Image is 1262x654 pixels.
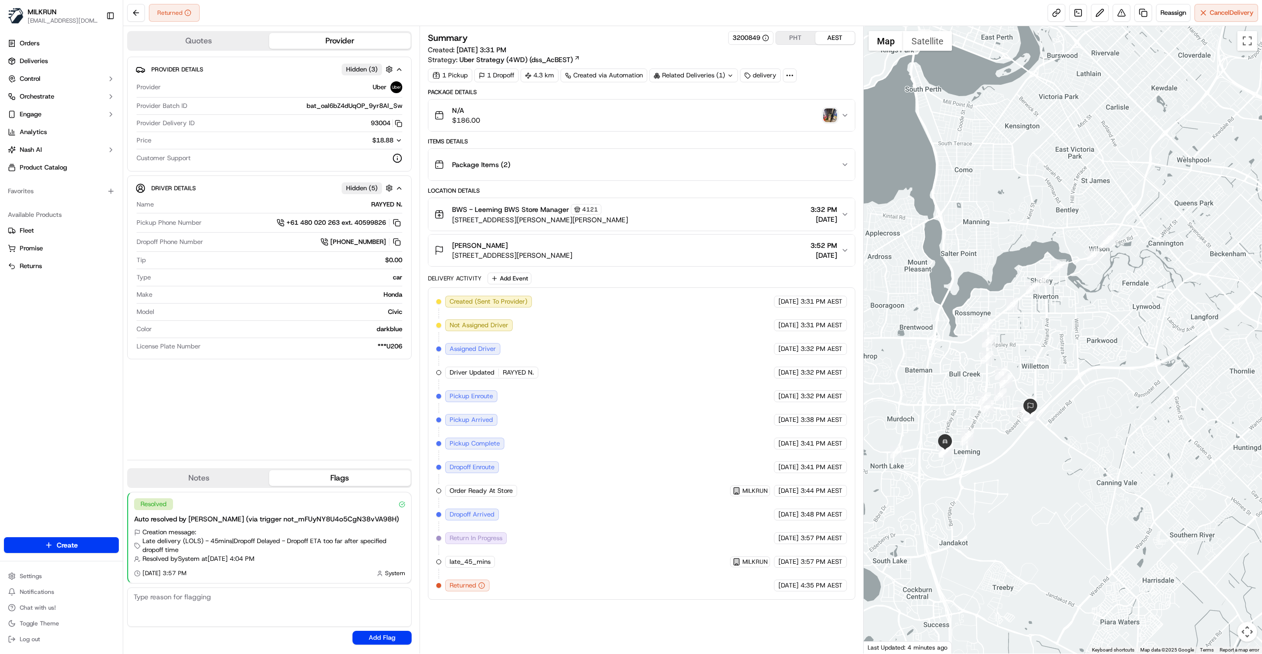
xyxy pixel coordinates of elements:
[1140,647,1194,653] span: Map data ©2025 Google
[823,108,837,122] img: photo_proof_of_delivery image
[869,31,903,51] button: Show street map
[8,8,24,24] img: MILKRUN
[428,149,855,180] button: Package Items (2)
[4,617,119,630] button: Toggle Theme
[1104,231,1117,244] div: 24
[428,187,855,195] div: Location Details
[20,39,39,48] span: Orders
[1237,622,1257,642] button: Map camera controls
[28,7,57,17] button: MILKRUN
[999,373,1012,386] div: 17
[450,534,502,543] span: Return In Progress
[428,34,468,42] h3: Summary
[733,558,768,566] button: MILKRUN
[142,537,405,554] span: Late delivery (LOLS) - 45mins | Dropoff Delayed - Dropoff ETA too far after specified dropoff time
[1237,31,1257,51] button: Toggle fullscreen view
[778,368,799,377] span: [DATE]
[137,325,152,334] span: Color
[801,581,842,590] span: 4:35 PM AEST
[320,237,402,247] button: [PHONE_NUMBER]
[459,55,573,65] span: Uber Strategy (4WD) (dss_AcBEST)
[1099,236,1112,248] div: 23
[810,250,837,260] span: [DATE]
[142,569,186,577] span: [DATE] 3:57 PM
[4,89,119,104] button: Orchestrate
[134,498,173,510] div: Resolved
[137,290,152,299] span: Make
[20,635,40,643] span: Log out
[1000,375,1013,388] div: 16
[801,439,842,448] span: 3:41 PM AEST
[20,128,47,137] span: Analytics
[561,69,647,82] a: Created via Automation
[137,200,154,209] span: Name
[20,74,40,83] span: Control
[488,273,531,284] button: Add Event
[801,510,842,519] span: 3:48 PM AEST
[801,463,842,472] span: 3:41 PM AEST
[450,392,493,401] span: Pickup Enroute
[142,528,196,537] span: Creation message:
[503,368,534,377] span: RAYYED N.
[20,226,34,235] span: Fleet
[1220,647,1259,653] a: Report a map error
[459,55,580,65] a: Uber Strategy (4WD) (dss_AcBEST)
[778,510,799,519] span: [DATE]
[4,207,119,223] div: Available Products
[8,262,115,271] a: Returns
[150,256,402,265] div: $0.00
[978,392,991,405] div: 29
[452,250,572,260] span: [STREET_ADDRESS][PERSON_NAME]
[128,33,269,49] button: Quotes
[450,486,513,495] span: Order Ready At Store
[137,218,202,227] span: Pickup Phone Number
[776,32,815,44] button: PHT
[151,66,203,73] span: Provider Details
[452,105,480,115] span: N/A
[801,534,842,543] span: 3:57 PM AEST
[1200,647,1214,653] a: Terms (opens in new tab)
[778,534,799,543] span: [DATE]
[269,33,410,49] button: Provider
[428,235,855,266] button: [PERSON_NAME][STREET_ADDRESS][PERSON_NAME]3:52 PM[DATE]
[4,585,119,599] button: Notifications
[155,273,402,282] div: car
[269,470,410,486] button: Flags
[1023,409,1036,421] div: 13
[20,572,42,580] span: Settings
[137,308,154,316] span: Model
[20,57,48,66] span: Deliveries
[149,4,200,22] button: Returned
[428,100,855,131] button: N/A$186.00photo_proof_of_delivery image
[307,102,402,110] span: bat_oal6bZ4dUqOP_9yr8Al_Sw
[134,514,405,524] div: Auto resolved by [PERSON_NAME] (via trigger not_mFUyNY8U4o5CgN38vVA98H)
[940,443,953,456] div: 31
[286,218,386,227] span: +61 480 020 263 ext. 40599826
[1194,4,1258,22] button: CancelDelivery
[1156,4,1191,22] button: Reassign
[352,631,412,645] button: Add Flag
[778,392,799,401] span: [DATE]
[20,110,41,119] span: Engage
[20,92,54,101] span: Orchestrate
[151,184,196,192] span: Driver Details
[137,83,161,92] span: Provider
[346,65,378,74] span: Hidden ( 3 )
[4,258,119,274] button: Returns
[994,388,1007,401] div: 15
[450,297,527,306] span: Created (Sent To Provider)
[4,106,119,122] button: Engage
[4,183,119,199] div: Favorites
[1017,405,1030,418] div: 14
[4,632,119,646] button: Log out
[810,241,837,250] span: 3:52 PM
[330,238,386,246] span: [PHONE_NUMBER]
[474,69,519,82] div: 1 Dropoff
[864,641,952,654] div: Last Updated: 4 minutes ago
[801,344,842,353] span: 3:32 PM AEST
[57,540,78,550] span: Create
[801,321,842,330] span: 3:31 PM AEST
[778,486,799,495] span: [DATE]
